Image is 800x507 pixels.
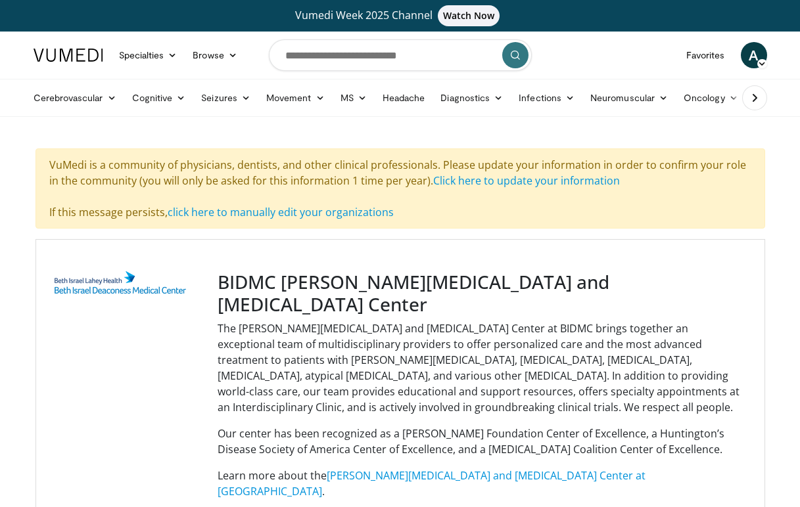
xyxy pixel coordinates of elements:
[218,426,746,457] p: Our center has been recognized as a [PERSON_NAME] Foundation Center of Excellence, a Huntington’s...
[333,85,375,111] a: MS
[676,85,746,111] a: Oncology
[582,85,676,111] a: Neuromuscular
[678,42,733,68] a: Favorites
[375,85,433,111] a: Headache
[218,468,746,499] p: Learn more about the .
[295,8,506,22] span: Vumedi Week 2025 Channel
[258,85,333,111] a: Movement
[218,320,746,415] p: The [PERSON_NAME][MEDICAL_DATA] and [MEDICAL_DATA] Center at BIDMC brings together an exceptional...
[438,5,500,26] span: Watch Now
[34,49,103,62] img: VuMedi Logo
[218,468,646,498] a: [PERSON_NAME][MEDICAL_DATA] and [MEDICAL_DATA] Center at [GEOGRAPHIC_DATA]
[741,42,767,68] a: A
[433,173,620,188] a: Click here to update your information
[26,85,124,111] a: Cerebrovascular
[111,42,185,68] a: Specialties
[35,148,765,229] div: VuMedi is a community of physicians, dentists, and other clinical professionals. Please update yo...
[168,205,394,219] a: click here to manually edit your organizations
[269,39,532,71] input: Search topics, interventions
[124,85,194,111] a: Cognitive
[35,5,765,26] a: Vumedi Week 2025 ChannelWatch Now
[185,42,245,68] a: Browse
[433,85,511,111] a: Diagnostics
[218,271,746,315] h3: BIDMC [PERSON_NAME][MEDICAL_DATA] and [MEDICAL_DATA] Center
[511,85,582,111] a: Infections
[193,85,258,111] a: Seizures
